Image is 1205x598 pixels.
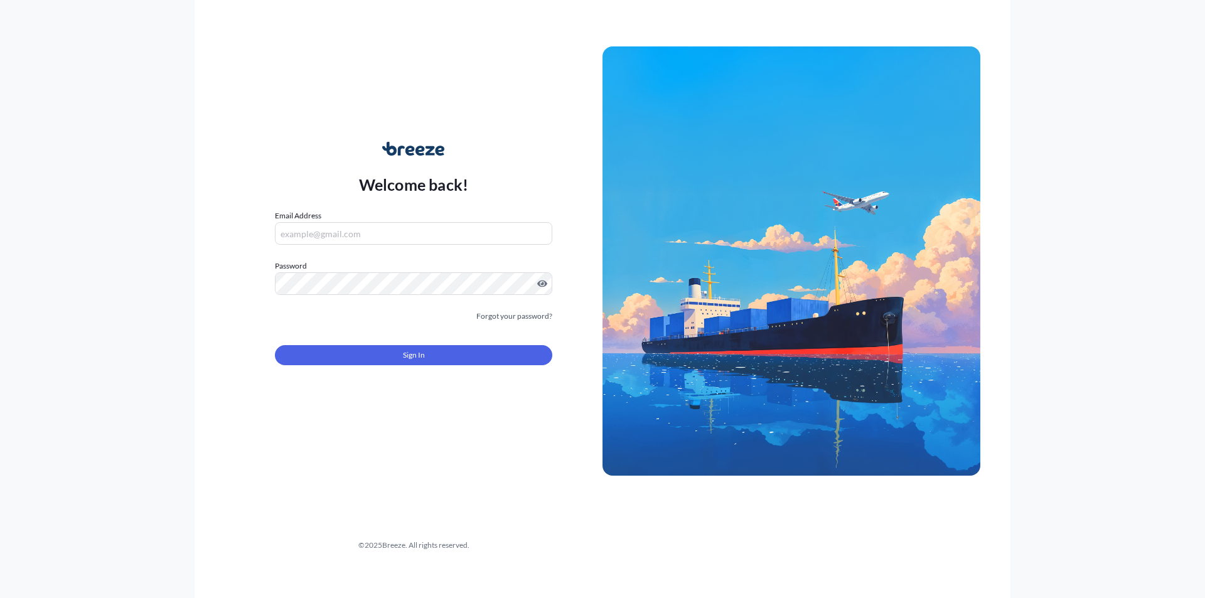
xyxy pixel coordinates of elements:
div: © 2025 Breeze. All rights reserved. [225,539,602,552]
label: Email Address [275,210,321,222]
button: Show password [537,279,547,289]
button: Sign In [275,345,552,365]
a: Forgot your password? [476,310,552,323]
img: Ship illustration [602,46,980,476]
p: Welcome back! [359,174,469,195]
label: Password [275,260,552,272]
input: example@gmail.com [275,222,552,245]
span: Sign In [403,349,425,361]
